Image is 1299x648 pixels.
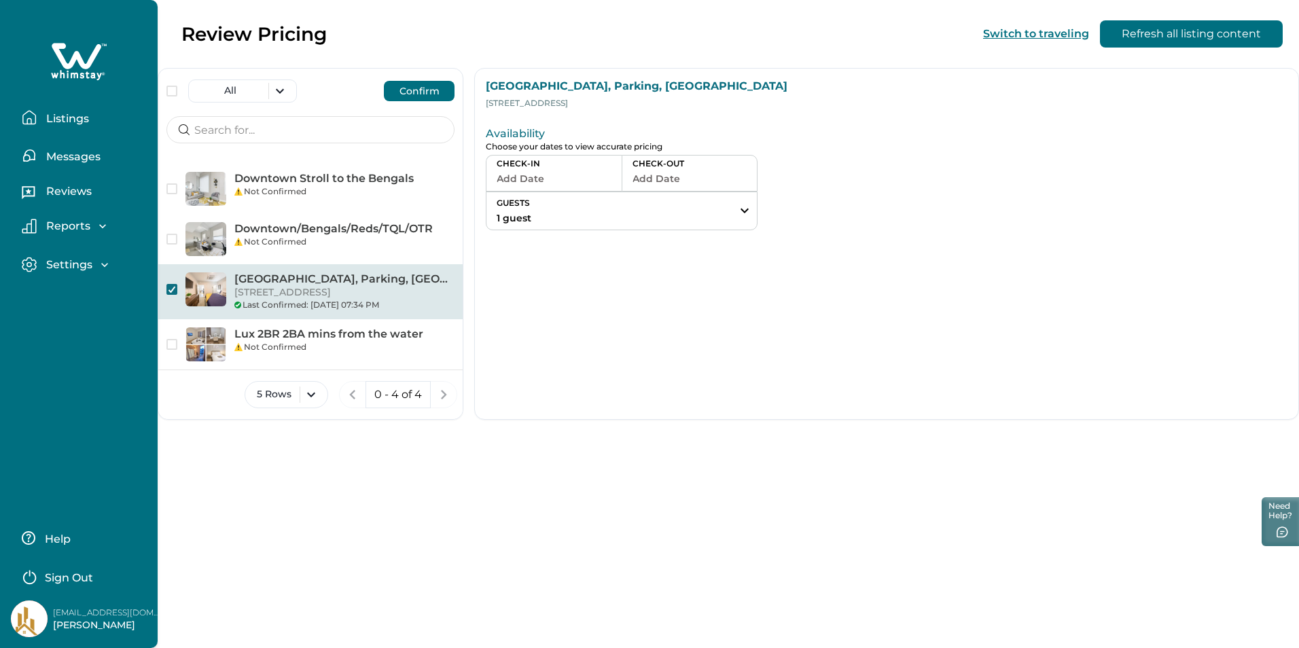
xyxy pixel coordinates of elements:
[166,183,177,194] button: checkbox
[42,258,92,272] p: Settings
[384,81,455,101] button: Confirm
[430,381,457,408] button: next page
[486,127,967,141] p: Availability
[45,571,93,585] p: Sign Out
[166,284,177,295] button: checkbox
[22,257,147,272] button: Settings
[486,192,757,230] button: GUESTS1 guest
[234,236,455,248] div: Not Confirmed
[234,327,455,341] p: Lux 2BR 2BA mins from the water
[22,142,147,169] button: Messages
[53,619,162,632] p: [PERSON_NAME]
[486,193,541,209] p: GUESTS
[234,299,455,311] div: Last Confirmed: [DATE] 07:34 PM
[166,116,455,143] input: Search for...
[983,27,1089,40] button: Switch to traveling
[22,180,147,207] button: Reviews
[633,169,747,188] button: Add Date
[53,606,162,619] p: [EMAIL_ADDRESS][DOMAIN_NAME]
[486,79,1287,93] p: [GEOGRAPHIC_DATA], Parking, [GEOGRAPHIC_DATA]
[181,22,327,46] p: Review Pricing
[166,339,177,350] button: checkbox
[41,533,71,546] p: Help
[1100,20,1283,48] button: Refresh all listing content
[234,222,455,236] p: Downtown/Bengals/Reds/TQL/OTR
[22,104,147,131] button: Listings
[166,234,177,245] button: checkbox
[486,98,1287,109] p: [STREET_ADDRESS]
[22,219,147,234] button: Reports
[234,185,455,198] div: Not Confirmed
[339,381,366,408] button: previous page
[42,219,90,233] p: Reports
[42,112,89,126] p: Listings
[234,172,455,185] p: Downtown Stroll to the Bengals
[42,185,92,198] p: Reviews
[497,158,611,169] p: CHECK-IN
[486,209,541,228] button: 1 guest
[185,272,226,306] img: King Bed, Parking, Near Stadium
[11,600,48,637] img: Whimstay Host
[234,341,455,353] div: Not Confirmed
[486,142,967,152] p: Choose your dates to view accurate pricing
[366,381,431,408] button: 0 - 4 of 4
[22,524,142,552] button: Help
[185,222,226,256] img: Downtown/Bengals/Reds/TQL/OTR
[188,79,297,103] button: All
[42,150,101,164] p: Messages
[185,327,226,361] img: Lux 2BR 2BA mins from the water
[22,562,142,590] button: Sign Out
[234,286,455,300] p: [STREET_ADDRESS]
[497,169,611,188] button: Add Date
[245,381,328,408] button: 5 Rows
[633,158,747,169] p: CHECK-OUT
[185,172,226,206] img: Downtown Stroll to the Bengals
[234,272,455,286] p: [GEOGRAPHIC_DATA], Parking, [GEOGRAPHIC_DATA]
[374,388,422,401] p: 0 - 4 of 4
